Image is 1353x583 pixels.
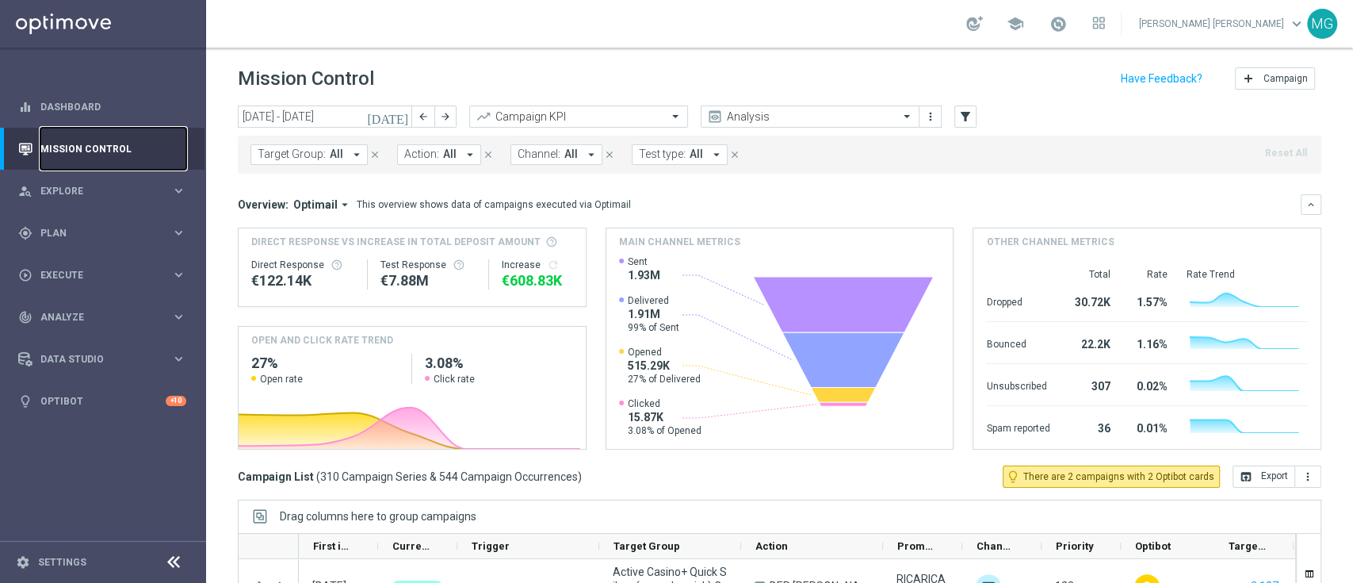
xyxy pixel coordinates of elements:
[954,105,977,128] button: filter_alt
[502,271,573,290] div: €608,828
[923,107,938,126] button: more_vert
[18,380,186,422] div: Optibot
[40,380,166,422] a: Optibot
[632,144,728,165] button: Test type: All arrow_drop_down
[472,540,510,552] span: Trigger
[1129,268,1167,281] div: Rate
[547,259,560,271] i: refresh
[18,184,32,198] i: person_search
[1301,194,1321,215] button: keyboard_arrow_down
[1129,414,1167,439] div: 0.01%
[1023,470,1214,484] span: There are 2 campaigns with 2 Optibot cards
[1288,15,1305,33] span: keyboard_arrow_down
[250,144,368,165] button: Target Group: All arrow_drop_down
[338,198,352,212] i: arrow_drop_down
[628,255,660,268] span: Sent
[17,311,187,324] button: track_changes Analyze keyboard_arrow_right
[330,148,343,161] span: All
[260,373,303,385] span: Open rate
[628,307,679,321] span: 1.91M
[40,228,171,238] span: Plan
[40,313,171,322] span: Analyze
[18,226,32,240] i: gps_fixed
[707,109,723,125] i: preview
[18,352,171,366] div: Data Studio
[38,558,86,567] a: Settings
[280,510,476,523] div: Row Groups
[986,288,1049,313] div: Dropped
[17,269,187,282] div: play_circle_outline Execute keyboard_arrow_right
[628,410,701,424] span: 15.87K
[171,351,186,366] i: keyboard_arrow_right
[313,540,351,552] span: First in Range
[755,540,788,552] span: Action
[293,198,338,212] span: Optimail
[1233,466,1295,488] button: open_in_browser Export
[1229,540,1267,552] span: Targeted Customers
[16,555,30,570] i: settings
[18,86,186,128] div: Dashboard
[1233,470,1321,482] multiple-options-button: Export to CSV
[628,294,679,307] span: Delivered
[469,105,688,128] ng-select: Campaign KPI
[434,105,457,128] button: arrow_forward
[425,354,572,373] h2: 3.08%
[17,227,187,240] button: gps_fixed Plan keyboard_arrow_right
[1006,470,1020,484] i: lightbulb_outline
[251,259,354,271] div: Direct Response
[1263,73,1308,84] span: Campaign
[18,268,32,282] i: play_circle_outline
[320,470,578,484] span: 310 Campaign Series & 544 Campaign Occurrences
[251,235,541,249] span: Direct Response VS Increase In Total Deposit Amount
[18,128,186,170] div: Mission Control
[986,414,1049,439] div: Spam reported
[18,100,32,114] i: equalizer
[404,148,439,161] span: Action:
[502,259,573,271] div: Increase
[958,109,973,124] i: filter_alt
[483,149,494,160] i: close
[171,183,186,198] i: keyboard_arrow_right
[977,540,1015,552] span: Channel
[1307,9,1337,39] div: MG
[1068,414,1110,439] div: 36
[418,111,429,122] i: arrow_back
[986,372,1049,397] div: Unsubscribed
[18,268,171,282] div: Execute
[728,146,742,163] button: close
[17,185,187,198] button: person_search Explore keyboard_arrow_right
[628,321,679,334] span: 99% of Sent
[1135,540,1171,552] span: Optibot
[613,540,680,552] span: Target Group
[17,143,187,155] button: Mission Control
[166,396,186,406] div: +10
[639,148,686,161] span: Test type:
[365,105,412,129] button: [DATE]
[986,235,1114,249] h4: Other channel metrics
[18,310,32,324] i: track_changes
[171,225,186,240] i: keyboard_arrow_right
[412,105,434,128] button: arrow_back
[628,397,701,410] span: Clicked
[18,310,171,324] div: Analyze
[1129,288,1167,313] div: 1.57%
[701,105,919,128] ng-select: Analysis
[171,309,186,324] i: keyboard_arrow_right
[316,470,320,484] span: (
[619,235,740,249] h4: Main channel metrics
[17,353,187,366] div: Data Studio keyboard_arrow_right
[251,354,399,373] h2: 27%
[368,146,382,163] button: close
[1235,67,1315,90] button: add Campaign
[628,268,660,282] span: 1.93M
[578,470,582,484] span: )
[1186,268,1308,281] div: Rate Trend
[1068,268,1110,281] div: Total
[280,510,476,523] span: Drag columns here to group campaigns
[1003,466,1220,488] button: lightbulb_outline There are 2 campaigns with 2 Optibot cards
[986,330,1049,355] div: Bounced
[289,198,357,212] button: Optimail arrow_drop_down
[1121,73,1202,84] input: Have Feedback?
